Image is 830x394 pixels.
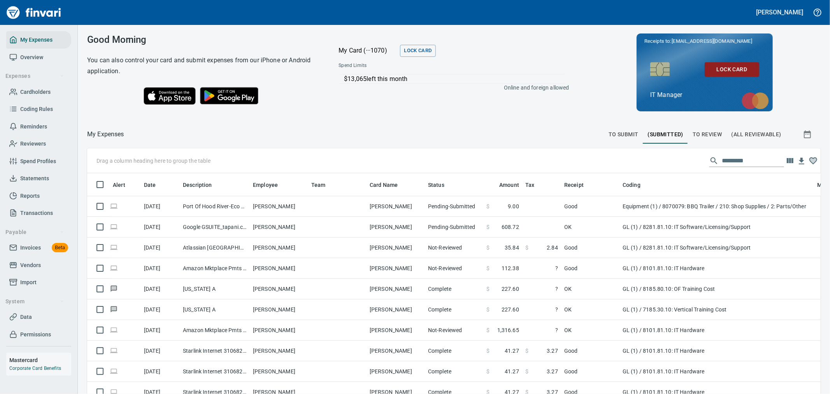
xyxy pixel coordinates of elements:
td: GL (1) / 8101.81.10: IT Hardware [619,341,814,361]
span: Online transaction [110,224,118,229]
td: [PERSON_NAME] [250,279,308,299]
span: $ [525,244,528,252]
td: [DATE] [141,361,180,382]
span: Tax [525,180,544,190]
span: Description [183,180,222,190]
td: [PERSON_NAME] [250,299,308,320]
a: Spend Profiles [6,153,71,170]
button: Payable [2,225,67,239]
td: GL (1) / 8281.81.10: IT Software/Licensing/Support [619,217,814,237]
td: [DATE] [141,279,180,299]
span: Online transaction [110,348,118,353]
span: Tax [525,180,534,190]
td: Not-Reviewed [425,320,483,341]
span: Permissions [20,330,51,339]
h6: Mastercard [9,356,71,364]
td: Equipment (1) / 8070079: BBQ Trailer / 210: Shop Supplies / 2: Parts/Other [619,196,814,217]
a: Cardholders [6,83,71,101]
span: Date [144,180,166,190]
td: Good [561,361,619,382]
span: ? [525,264,558,272]
span: 227.60 [502,306,519,313]
span: Employee [253,180,278,190]
span: Unable to determine tax [525,306,558,313]
span: Overview [20,53,43,62]
td: [PERSON_NAME] [250,320,308,341]
span: ? [525,306,558,313]
a: Statements [6,170,71,187]
td: Complete [425,299,483,320]
span: Reviewers [20,139,46,149]
span: $ [486,306,490,313]
a: Transactions [6,204,71,222]
span: $ [486,347,490,355]
td: [DATE] [141,299,180,320]
button: System [2,294,67,309]
td: [PERSON_NAME] [250,258,308,279]
span: To Review [693,130,722,139]
td: Good [561,196,619,217]
a: Coding Rules [6,100,71,118]
td: GL (1) / 8185.80.10: OF Training Cost [619,279,814,299]
a: My Expenses [6,31,71,49]
a: Overview [6,49,71,66]
span: Online transaction [110,204,118,209]
span: [EMAIL_ADDRESS][DOMAIN_NAME] [671,37,753,45]
span: Receipt [564,180,584,190]
td: GL (1) / 8101.81.10: IT Hardware [619,320,814,341]
span: System [5,297,64,306]
td: Not-Reviewed [425,237,483,258]
span: 3.27 [547,347,558,355]
td: [DATE] [141,237,180,258]
span: $ [486,285,490,293]
td: Atlassian [GEOGRAPHIC_DATA] [GEOGRAPHIC_DATA] [180,237,250,258]
span: $ [486,264,490,272]
span: Data [20,312,32,322]
span: 227.60 [502,285,519,293]
span: Receipt [564,180,594,190]
span: Coding [623,180,640,190]
span: Has messages [110,307,118,312]
td: OK [561,320,619,341]
td: Complete [425,279,483,299]
td: OK [561,299,619,320]
span: Transactions [20,208,53,218]
p: $13,065 left this month [344,74,565,84]
td: [PERSON_NAME] [367,341,425,361]
span: Online transaction [110,369,118,374]
button: [PERSON_NAME] [755,6,805,18]
span: Alert [113,180,135,190]
img: Download on the App Store [144,87,196,105]
button: Download table [796,155,807,167]
span: Employee [253,180,288,190]
td: Complete [425,341,483,361]
td: [PERSON_NAME] [367,361,425,382]
span: Alert [113,180,125,190]
td: [PERSON_NAME] [367,196,425,217]
a: Import [6,274,71,291]
p: Drag a column heading here to group the table [97,157,211,165]
span: Description [183,180,212,190]
span: 41.27 [505,368,519,375]
span: Status [428,180,454,190]
td: [PERSON_NAME] [250,361,308,382]
span: Online transaction [110,266,118,271]
a: Reports [6,187,71,205]
td: Starlink Internet 3106829683 CA [180,361,250,382]
td: [PERSON_NAME] [367,237,425,258]
span: Amount [489,180,519,190]
td: [PERSON_NAME] [367,217,425,237]
span: Spend Limits [339,62,467,70]
td: [PERSON_NAME] [250,237,308,258]
td: [DATE] [141,217,180,237]
img: Get it on Google Play [196,83,263,109]
button: Show transactions within a particular date range [796,125,821,144]
span: 1,316.65 [497,326,519,334]
button: Lock Card [705,62,759,77]
span: Online transaction [110,327,118,332]
td: [PERSON_NAME] [367,299,425,320]
td: [PERSON_NAME] [250,217,308,237]
span: Lock Card [404,46,432,55]
td: Google GSUITE_tapani.c Mountain View [GEOGRAPHIC_DATA] [180,217,250,237]
span: Lock Card [711,65,753,74]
